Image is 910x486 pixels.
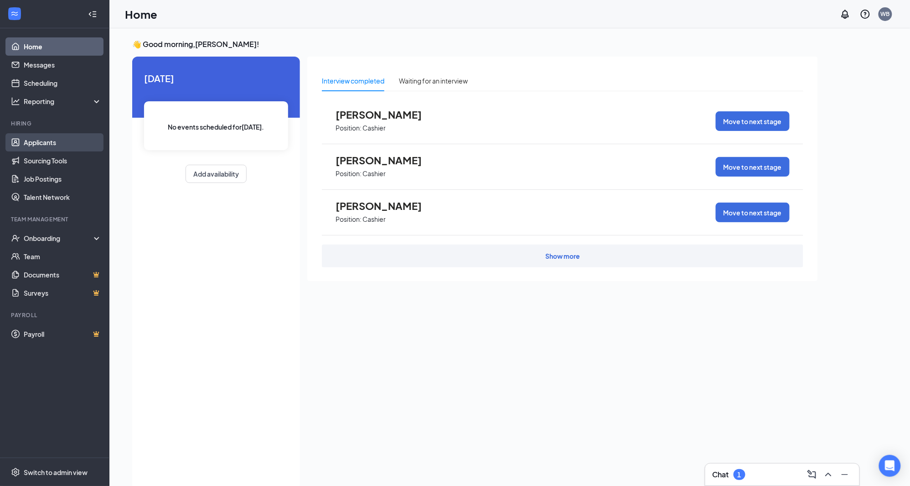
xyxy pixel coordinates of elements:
div: 1 [738,471,741,479]
p: Cashier [362,169,386,178]
svg: QuestionInfo [860,9,871,20]
a: DocumentsCrown [24,266,102,284]
a: Sourcing Tools [24,152,102,170]
span: No events scheduled for [DATE] . [168,122,264,132]
button: Add availability [186,165,247,183]
svg: ComposeMessage [807,469,817,480]
span: [PERSON_NAME] [336,154,436,166]
svg: ChevronUp [823,469,834,480]
svg: Minimize [839,469,850,480]
div: Open Intercom Messenger [879,455,901,477]
h3: 👋 Good morning, [PERSON_NAME] ! [132,39,818,49]
p: Position: [336,215,362,224]
button: Move to next stage [716,203,790,222]
svg: Settings [11,468,20,477]
a: SurveysCrown [24,284,102,302]
a: Team [24,247,102,266]
div: Show more [545,251,580,261]
svg: Collapse [88,10,97,19]
svg: Notifications [840,9,851,20]
div: Payroll [11,311,100,319]
p: Position: [336,124,362,132]
a: Scheduling [24,74,102,92]
h1: Home [125,6,157,22]
div: Waiting for an interview [399,76,468,86]
button: ComposeMessage [805,467,819,482]
a: PayrollCrown [24,325,102,343]
button: Move to next stage [716,111,790,131]
h3: Chat [713,470,729,480]
a: Talent Network [24,188,102,206]
a: Messages [24,56,102,74]
p: Cashier [362,124,386,132]
a: Home [24,37,102,56]
svg: UserCheck [11,234,20,243]
div: Reporting [24,97,102,106]
button: Move to next stage [716,157,790,177]
div: WB [881,10,890,18]
span: [DATE] [144,71,288,85]
div: Switch to admin view [24,468,88,477]
div: Onboarding [24,234,94,243]
svg: Analysis [11,97,20,106]
div: Hiring [11,120,100,127]
a: Applicants [24,133,102,152]
span: [PERSON_NAME] [336,109,436,120]
div: Team Management [11,215,100,223]
p: Position: [336,169,362,178]
button: ChevronUp [821,467,836,482]
button: Minimize [838,467,852,482]
div: Interview completed [322,76,384,86]
svg: WorkstreamLogo [10,9,19,18]
p: Cashier [362,215,386,224]
span: [PERSON_NAME] [336,200,436,212]
a: Job Postings [24,170,102,188]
